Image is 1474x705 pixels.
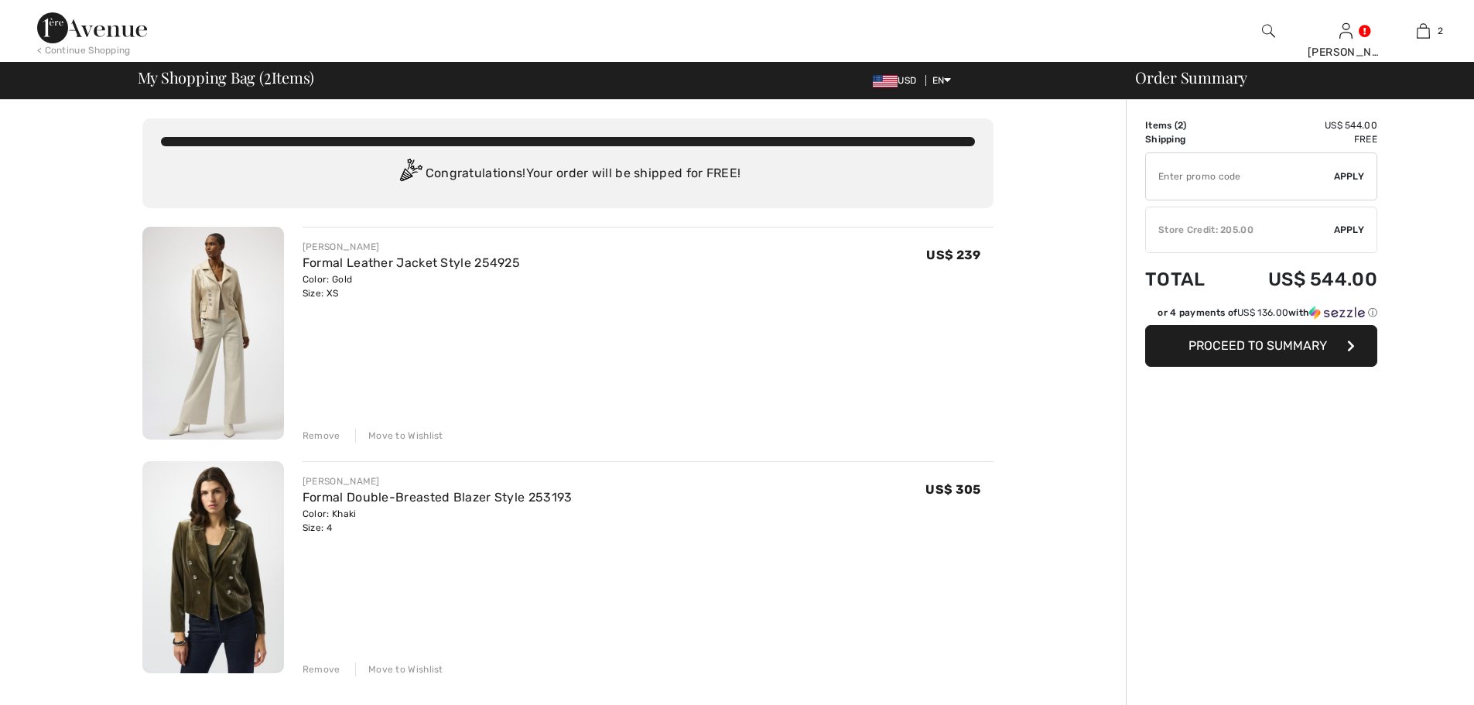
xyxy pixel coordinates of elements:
div: Color: Gold Size: XS [303,272,520,300]
img: Sezzle [1309,306,1365,320]
span: Apply [1334,169,1365,183]
div: or 4 payments of with [1158,306,1377,320]
td: Free [1227,132,1377,146]
span: 2 [1438,24,1443,38]
div: [PERSON_NAME] [303,240,520,254]
div: or 4 payments ofUS$ 136.00withSezzle Click to learn more about Sezzle [1145,306,1377,325]
td: Total [1145,253,1227,306]
img: 1ère Avenue [37,12,147,43]
td: US$ 544.00 [1227,253,1377,306]
a: 2 [1385,22,1461,40]
span: 2 [264,66,272,86]
span: My Shopping Bag ( Items) [138,70,315,85]
img: search the website [1262,22,1275,40]
td: Shipping [1145,132,1227,146]
span: EN [932,75,952,86]
div: < Continue Shopping [37,43,131,57]
td: US$ 544.00 [1227,118,1377,132]
span: 2 [1178,120,1183,131]
span: US$ 136.00 [1237,307,1288,318]
img: Formal Leather Jacket Style 254925 [142,227,284,440]
span: US$ 239 [926,248,980,262]
a: Sign In [1339,23,1353,38]
img: My Bag [1417,22,1430,40]
td: Items ( ) [1145,118,1227,132]
div: Order Summary [1117,70,1465,85]
img: Congratulation2.svg [395,159,426,190]
span: Apply [1334,223,1365,237]
div: [PERSON_NAME] [1308,44,1383,60]
div: [PERSON_NAME] [303,474,573,488]
div: Color: Khaki Size: 4 [303,507,573,535]
img: My Info [1339,22,1353,40]
div: Move to Wishlist [355,429,443,443]
a: Formal Double-Breasted Blazer Style 253193 [303,490,573,505]
div: Store Credit: 205.00 [1146,223,1334,237]
img: Formal Double-Breasted Blazer Style 253193 [142,461,284,674]
input: Promo code [1146,153,1334,200]
button: Proceed to Summary [1145,325,1377,367]
div: Move to Wishlist [355,662,443,676]
span: USD [873,75,922,86]
span: US$ 305 [925,482,980,497]
a: Formal Leather Jacket Style 254925 [303,255,520,270]
img: US Dollar [873,75,898,87]
div: Remove [303,662,340,676]
div: Remove [303,429,340,443]
span: Proceed to Summary [1188,338,1327,353]
div: Congratulations! Your order will be shipped for FREE! [161,159,975,190]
